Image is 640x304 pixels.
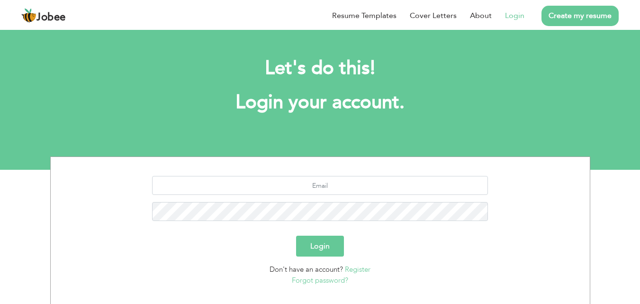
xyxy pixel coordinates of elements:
[505,10,524,21] a: Login
[36,12,66,23] span: Jobee
[270,265,343,274] span: Don't have an account?
[345,265,370,274] a: Register
[410,10,457,21] a: Cover Letters
[64,90,576,115] h1: Login your account.
[21,8,36,23] img: jobee.io
[332,10,397,21] a: Resume Templates
[470,10,492,21] a: About
[292,276,348,285] a: Forgot password?
[64,56,576,81] h2: Let's do this!
[21,8,66,23] a: Jobee
[541,6,619,26] a: Create my resume
[152,176,488,195] input: Email
[296,236,344,257] button: Login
